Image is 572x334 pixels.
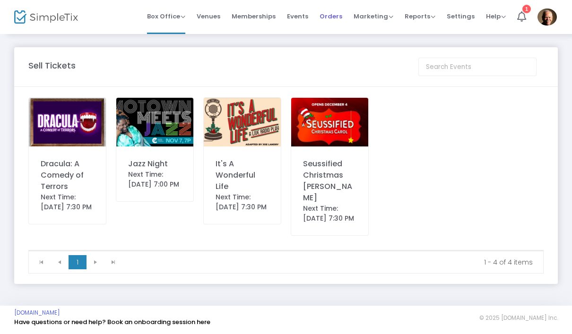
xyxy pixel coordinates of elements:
[479,314,558,322] span: © 2025 [DOMAIN_NAME] Inc.
[128,158,182,170] div: Jazz Night
[522,5,531,13] div: 1
[303,158,356,204] div: Seussified Christmas [PERSON_NAME]
[216,192,269,212] div: Next Time: [DATE] 7:30 PM
[129,257,533,267] kendo-pager-info: 1 - 4 of 4 items
[291,98,368,146] img: IMG0031.jpeg
[405,12,435,21] span: Reports
[486,12,506,21] span: Help
[320,4,342,28] span: Orders
[216,158,269,192] div: It's A Wonderful Life
[28,59,76,72] m-panel-title: Sell Tickets
[128,170,182,189] div: Next Time: [DATE] 7:00 PM
[69,255,87,269] span: Page 1
[447,4,475,28] span: Settings
[232,4,276,28] span: Memberships
[197,4,220,28] span: Venues
[41,192,94,212] div: Next Time: [DATE] 7:30 PM
[14,317,210,326] a: Have questions or need help? Book an onboarding session here
[14,309,60,317] a: [DOMAIN_NAME]
[287,4,308,28] span: Events
[41,158,94,192] div: Dracula: A Comedy of Terrors
[418,58,537,76] input: Search Events
[29,98,106,146] img: IMG8342.jpeg
[354,12,393,21] span: Marketing
[204,98,281,146] img: 638914806454820107IMG0205.jpeg
[116,98,193,146] img: 638927006381197525IMG0803.png
[147,12,185,21] span: Box Office
[303,204,356,223] div: Next Time: [DATE] 7:30 PM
